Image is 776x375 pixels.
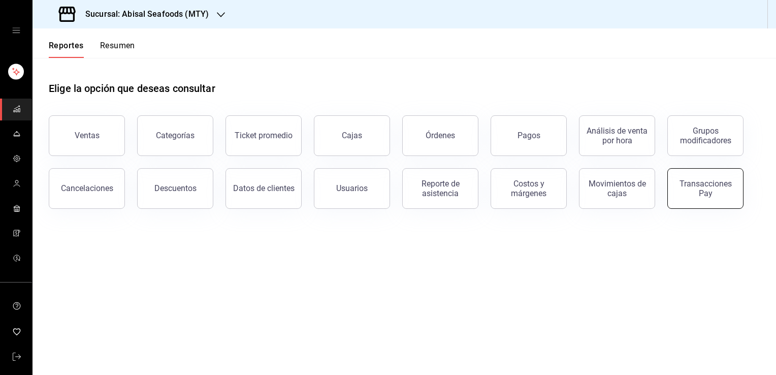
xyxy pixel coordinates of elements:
[49,41,135,58] div: navigation tabs
[409,179,472,198] div: Reporte de asistencia
[137,168,213,209] button: Descuentos
[497,179,560,198] div: Costos y márgenes
[518,131,540,140] div: Pagos
[154,183,197,193] div: Descuentos
[579,115,655,156] button: Análisis de venta por hora
[402,115,478,156] button: Órdenes
[667,115,743,156] button: Grupos modificadores
[49,41,84,58] button: Reportes
[156,131,195,140] div: Categorías
[426,131,455,140] div: Órdenes
[674,126,737,145] div: Grupos modificadores
[491,168,567,209] button: Costos y márgenes
[77,8,209,20] h3: Sucursal: Abisal Seafoods (MTY)
[233,183,295,193] div: Datos de clientes
[100,41,135,58] button: Resumen
[137,115,213,156] button: Categorías
[586,179,649,198] div: Movimientos de cajas
[336,183,368,193] div: Usuarios
[49,168,125,209] button: Cancelaciones
[342,131,362,140] div: Cajas
[667,168,743,209] button: Transacciones Pay
[235,131,293,140] div: Ticket promedio
[225,115,302,156] button: Ticket promedio
[75,131,100,140] div: Ventas
[491,115,567,156] button: Pagos
[314,115,390,156] button: Cajas
[579,168,655,209] button: Movimientos de cajas
[674,179,737,198] div: Transacciones Pay
[12,26,20,35] button: open drawer
[225,168,302,209] button: Datos de clientes
[402,168,478,209] button: Reporte de asistencia
[49,115,125,156] button: Ventas
[314,168,390,209] button: Usuarios
[586,126,649,145] div: Análisis de venta por hora
[61,183,113,193] div: Cancelaciones
[49,81,215,96] h1: Elige la opción que deseas consultar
